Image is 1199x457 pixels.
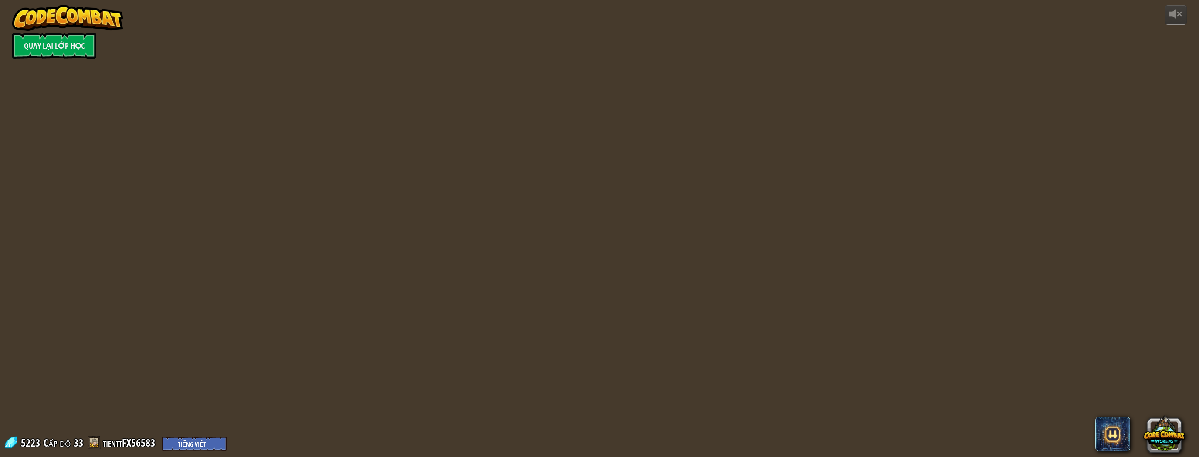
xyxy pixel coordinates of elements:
[74,436,83,450] span: 33
[1143,413,1185,454] button: CodeCombat Worlds on Roblox
[1095,417,1130,451] span: CodeCombat AI HackStack
[21,436,43,450] span: 5223
[44,436,71,450] span: Cấp độ
[12,33,96,59] a: Quay lại Lớp Học
[1165,5,1187,25] button: Tùy chỉnh âm lượng
[12,5,124,31] img: CodeCombat - Learn how to code by playing a game
[103,436,158,450] a: tienttFX56583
